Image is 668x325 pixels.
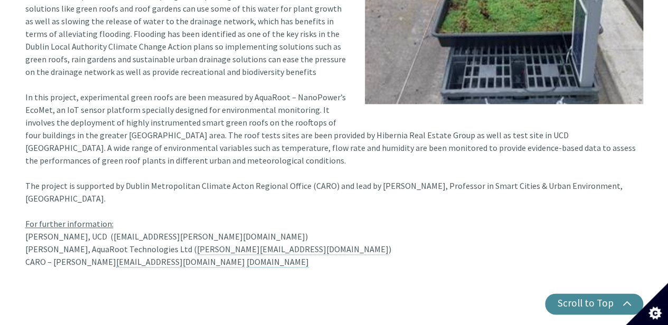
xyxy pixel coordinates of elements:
button: Set cookie preferences [626,283,668,325]
a: [EMAIL_ADDRESS][DOMAIN_NAME] [116,256,245,267]
button: Scroll to Top [545,293,643,314]
a: [DOMAIN_NAME] [247,256,309,267]
a: [PERSON_NAME][EMAIL_ADDRESS][DOMAIN_NAME] [197,244,389,255]
u: For further information: [25,218,114,229]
